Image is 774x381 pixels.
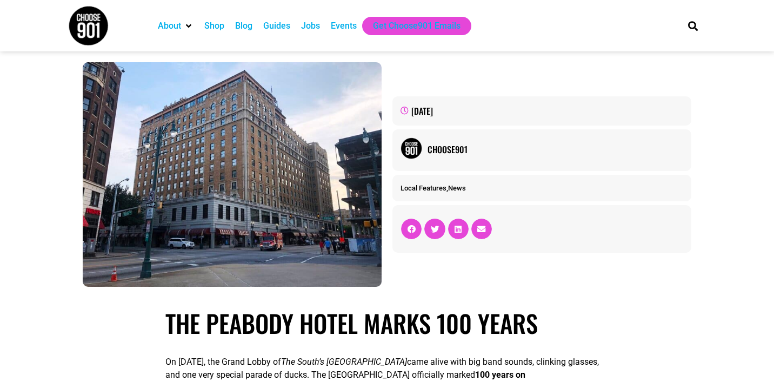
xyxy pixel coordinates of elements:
[158,19,181,32] a: About
[401,184,466,192] span: ,
[471,219,492,239] div: Share on email
[424,219,445,239] div: Share on twitter
[152,17,199,35] div: About
[373,19,461,32] a: Get Choose901 Emails
[281,357,407,367] em: The South’s [GEOGRAPHIC_DATA]
[401,184,446,192] a: Local Features
[401,137,422,159] img: Picture of Choose901
[401,219,422,239] div: Share on facebook
[235,19,252,32] a: Blog
[204,19,224,32] a: Shop
[263,19,290,32] a: Guides
[152,17,669,35] nav: Main nav
[165,308,608,338] h1: The Peabody Hotel Marks 100 Years
[331,19,357,32] a: Events
[684,17,702,35] div: Search
[301,19,320,32] a: Jobs
[448,219,469,239] div: Share on linkedin
[411,104,433,117] time: [DATE]
[428,143,683,156] a: Choose901
[448,184,466,192] a: News
[83,62,382,287] img: At the bustling city intersection, a large brick hotel showcases its striped awnings and street-l...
